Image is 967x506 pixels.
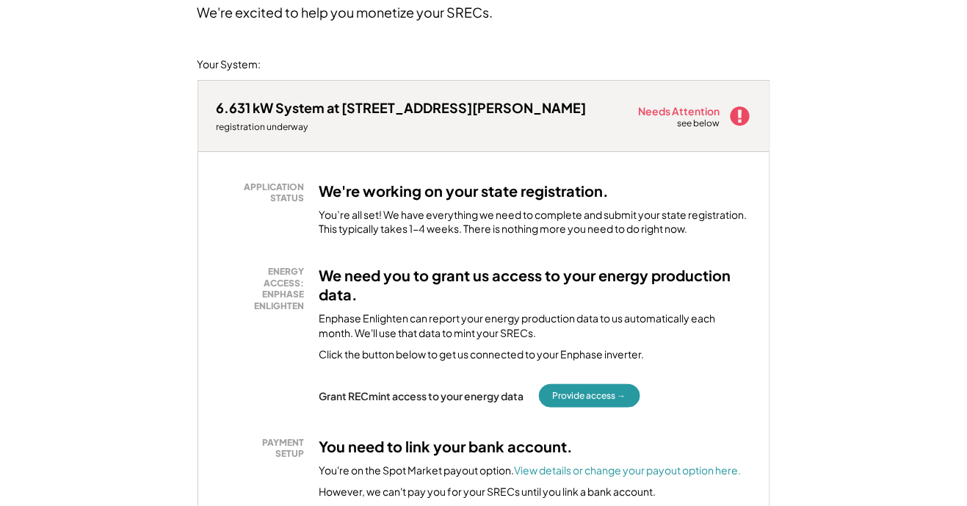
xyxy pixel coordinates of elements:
[319,485,656,499] div: However, we can't pay you for your SRECs until you link a bank account.
[319,437,573,456] h3: You need to link your bank account.
[319,347,645,362] div: Click the button below to get us connected to your Enphase inverter.
[678,118,722,130] div: see below
[198,57,261,72] div: Your System:
[319,266,751,304] h3: We need you to grant us access to your energy production data.
[639,106,722,116] div: Needs Attention
[224,266,305,311] div: ENERGY ACCESS: ENPHASE ENLIGHTEN
[319,208,751,236] div: You’re all set! We have everything we need to complete and submit your state registration. This t...
[319,463,742,478] div: You're on the Spot Market payout option.
[515,463,742,477] a: View details or change your payout option here.
[319,389,524,402] div: Grant RECmint access to your energy data
[539,384,640,408] button: Provide access →
[319,181,609,200] h3: We're working on your state registration.
[224,437,305,460] div: PAYMENT SETUP
[198,4,493,21] div: We're excited to help you monetize your SRECs.
[319,311,751,340] div: Enphase Enlighten can report your energy production data to us automatically each month. We'll us...
[217,99,587,116] div: 6.631 kW System at [STREET_ADDRESS][PERSON_NAME]
[224,181,305,204] div: APPLICATION STATUS
[217,121,587,133] div: registration underway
